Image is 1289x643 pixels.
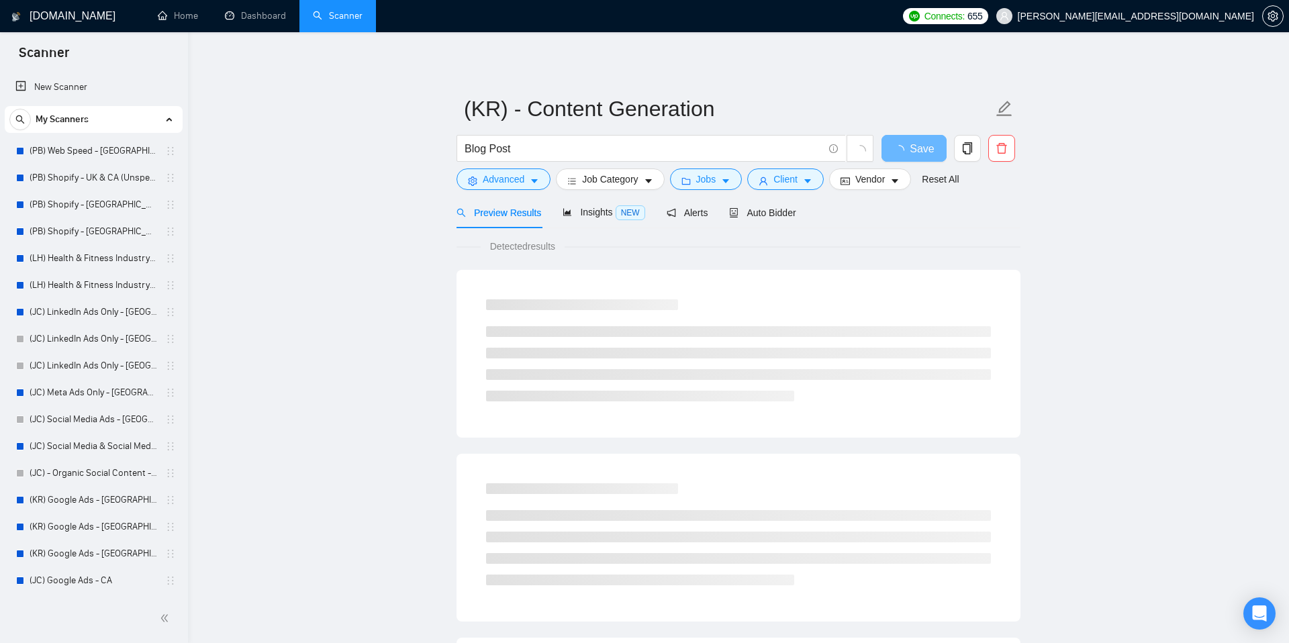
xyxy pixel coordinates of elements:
div: Open Intercom Messenger [1243,597,1276,630]
span: holder [165,280,176,291]
span: holder [165,360,176,371]
a: setting [1262,11,1284,21]
span: loading [854,145,866,157]
span: holder [165,334,176,344]
a: New Scanner [15,74,172,101]
span: Job Category [582,172,638,187]
input: Scanner name... [464,92,993,126]
span: user [1000,11,1009,21]
span: bars [567,176,577,186]
a: (PB) Shopify - UK & CA (Unspecified) [30,164,157,191]
span: holder [165,575,176,586]
span: 655 [967,9,982,23]
span: caret-down [644,176,653,186]
a: (PB) Shopify - [GEOGRAPHIC_DATA] (FR$1,500+ & Unsp.) [30,218,157,245]
span: loading [894,145,910,156]
span: Vendor [855,172,885,187]
a: (PB) Web Speed - [GEOGRAPHIC_DATA] (ALL Jobs) [30,138,157,164]
a: Reset All [922,172,959,187]
a: (JC) Social Media Ads - [GEOGRAPHIC_DATA] (HR $50) [30,406,157,433]
span: holder [165,387,176,398]
span: caret-down [803,176,812,186]
span: My Scanners [36,106,89,133]
span: holder [165,172,176,183]
span: caret-down [530,176,539,186]
a: homeHome [158,10,198,21]
button: idcardVendorcaret-down [829,168,911,190]
a: searchScanner [313,10,363,21]
span: Scanner [8,43,80,71]
span: delete [989,142,1014,154]
span: folder [681,176,691,186]
a: (JC) Google Ads - CA [30,567,157,594]
span: setting [1263,11,1283,21]
span: area-chart [563,207,572,217]
span: Preview Results [457,207,541,218]
span: holder [165,253,176,264]
span: search [10,115,30,124]
span: holder [165,199,176,210]
a: dashboardDashboard [225,10,286,21]
span: caret-down [890,176,900,186]
button: delete [988,135,1015,162]
input: Search Freelance Jobs... [465,140,823,157]
a: (LH) Health & Fitness Industry - [GEOGRAPHIC_DATA], Marketing - $75/hr+ & Unsp [30,272,157,299]
span: Client [773,172,798,187]
a: (JC) - Organic Social Content - [GEOGRAPHIC_DATA] ($50HR, Unsp.) [30,460,157,487]
span: search [457,208,466,217]
button: search [9,109,31,130]
span: edit [996,100,1013,117]
a: (KR) Google Ads - [GEOGRAPHIC_DATA] - $65/hr+ & $250+ [30,513,157,540]
a: (LH) Health & Fitness Industry - [GEOGRAPHIC_DATA] - $30/hr+ [30,245,157,272]
span: notification [667,208,676,217]
img: upwork-logo.png [909,11,920,21]
button: setting [1262,5,1284,27]
button: userClientcaret-down [747,168,824,190]
span: holder [165,548,176,559]
span: info-circle [829,144,838,153]
span: holder [165,441,176,452]
span: NEW [616,205,645,220]
button: copy [954,135,981,162]
a: (JC) LinkedIn Ads Only - [GEOGRAPHIC_DATA] (HR $50-$100) [30,352,157,379]
a: (JC) Social Media & Social Media Manager - [GEOGRAPHIC_DATA](HR $50) [30,433,157,460]
a: (JC) LinkedIn Ads Only - [GEOGRAPHIC_DATA] & [GEOGRAPHIC_DATA] (FR $500 & Unsp.) [30,299,157,326]
span: Auto Bidder [729,207,796,218]
span: copy [955,142,980,154]
button: settingAdvancedcaret-down [457,168,551,190]
a: (JC) LinkedIn Ads Only - [GEOGRAPHIC_DATA] (FR $500 +Unsp.) [30,326,157,352]
span: Detected results [481,239,565,254]
span: holder [165,226,176,237]
span: holder [165,468,176,479]
span: robot [729,208,738,217]
span: holder [165,495,176,505]
span: idcard [841,176,850,186]
span: Jobs [696,172,716,187]
button: folderJobscaret-down [670,168,743,190]
a: (KR) Google Ads - [GEOGRAPHIC_DATA] - Unspecified [30,540,157,567]
span: user [759,176,768,186]
span: Advanced [483,172,524,187]
a: (JC) Meta Ads Only - [GEOGRAPHIC_DATA] - HR($50 + Unsp.) [30,379,157,406]
span: holder [165,146,176,156]
span: Insights [563,207,644,217]
button: Save [881,135,947,162]
span: holder [165,522,176,532]
span: holder [165,414,176,425]
img: logo [11,6,21,28]
span: caret-down [721,176,730,186]
button: barsJob Categorycaret-down [556,168,664,190]
a: (PB) Shopify - [GEOGRAPHIC_DATA] ($30hr+) [30,191,157,218]
span: Alerts [667,207,708,218]
span: Save [910,140,934,157]
span: holder [165,307,176,317]
span: double-left [160,611,173,625]
a: (KR) Google Ads - [GEOGRAPHIC_DATA] - $30-$64/hr [30,487,157,513]
span: Connects: [924,9,965,23]
span: setting [468,176,477,186]
li: New Scanner [5,74,183,101]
